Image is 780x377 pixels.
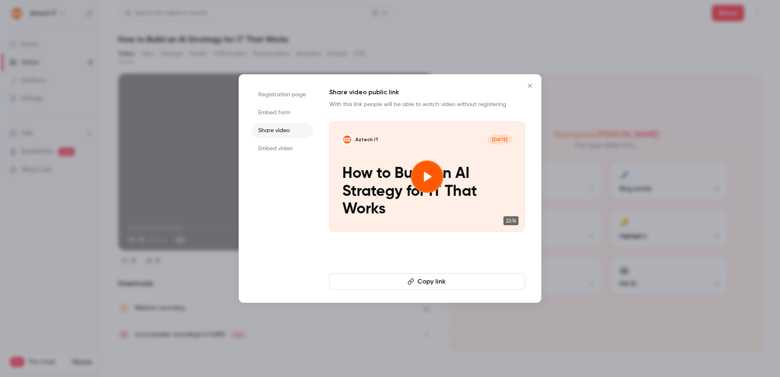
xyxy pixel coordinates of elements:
h1: Share video public link [329,87,525,97]
button: Close [522,78,538,94]
li: Embed video [252,141,313,156]
li: Share video [252,123,313,138]
li: Embed form [252,105,313,120]
span: 22:16 [503,216,519,225]
a: How to Build an AI Strategy for IT That WorksAztech IT[DATE]How to Build an AI Strategy for IT Th... [329,122,525,232]
li: Registration page [252,87,313,102]
button: Copy link [329,273,525,290]
p: With this link people will be able to watch video without registering [329,100,525,109]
